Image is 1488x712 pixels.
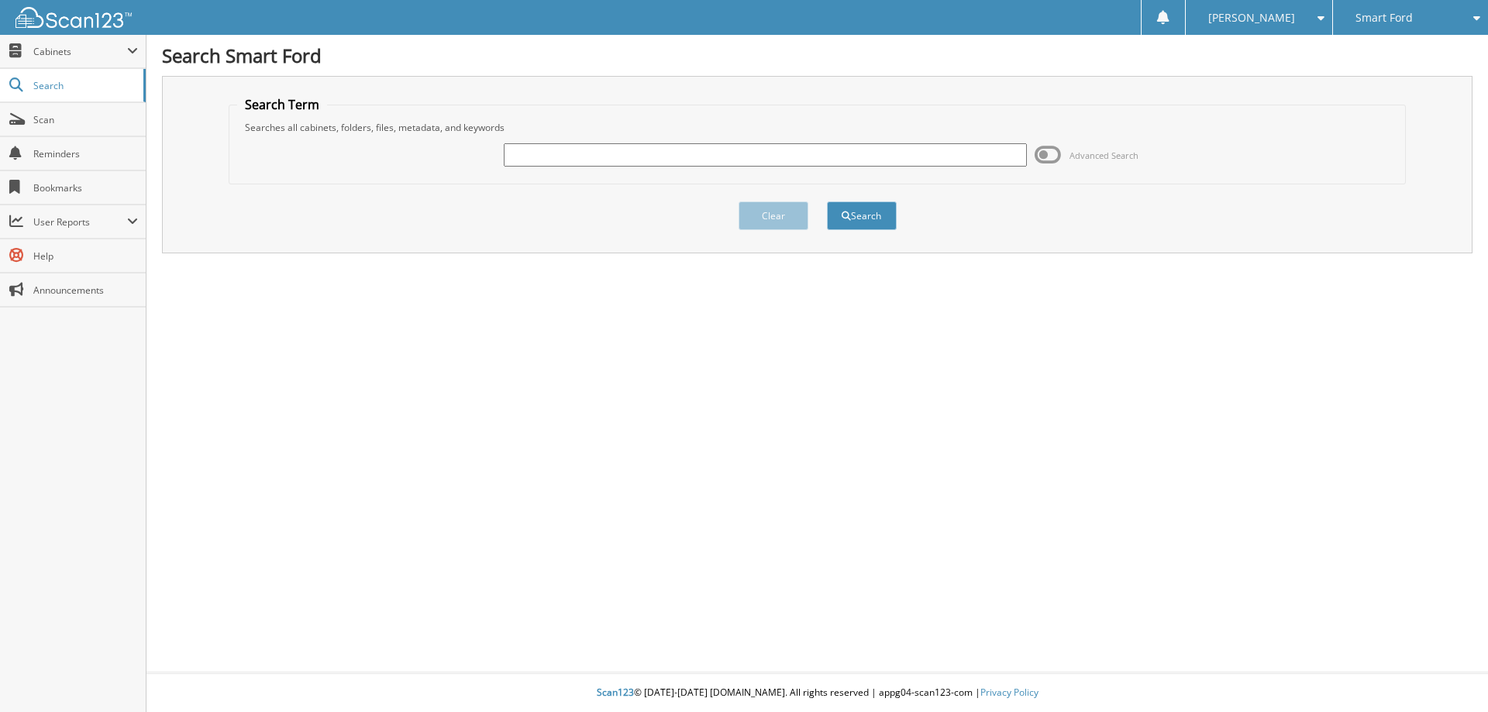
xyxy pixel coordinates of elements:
span: Reminders [33,147,138,160]
span: [PERSON_NAME] [1208,13,1295,22]
a: Privacy Policy [980,686,1038,699]
div: © [DATE]-[DATE] [DOMAIN_NAME]. All rights reserved | appg04-scan123-com | [146,674,1488,712]
span: Advanced Search [1069,150,1138,161]
span: Scan123 [597,686,634,699]
h1: Search Smart Ford [162,43,1472,68]
span: Search [33,79,136,92]
div: Searches all cabinets, folders, files, metadata, and keywords [237,121,1398,134]
span: Scan [33,113,138,126]
span: Announcements [33,284,138,297]
img: scan123-logo-white.svg [15,7,132,28]
span: Bookmarks [33,181,138,194]
span: Smart Ford [1355,13,1413,22]
span: Help [33,249,138,263]
legend: Search Term [237,96,327,113]
button: Search [827,201,897,230]
button: Clear [739,201,808,230]
iframe: Chat Widget [1410,638,1488,712]
span: Cabinets [33,45,127,58]
span: User Reports [33,215,127,229]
